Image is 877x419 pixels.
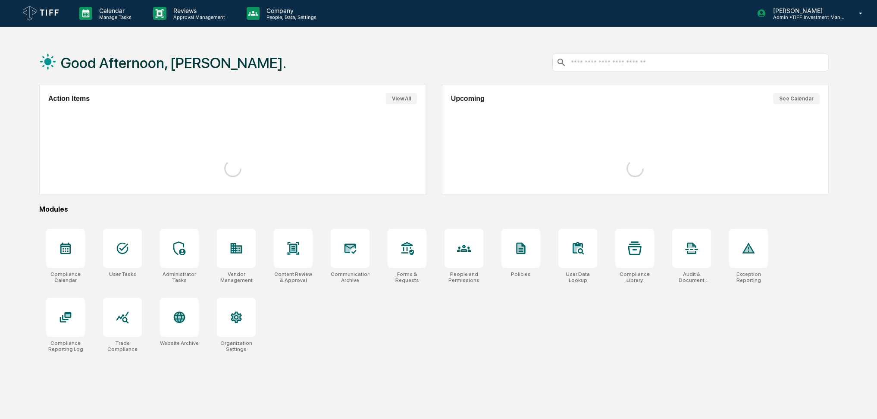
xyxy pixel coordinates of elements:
div: Compliance Calendar [46,271,85,283]
div: Exception Reporting [729,271,768,283]
div: Audit & Document Logs [672,271,711,283]
p: People, Data, Settings [260,14,321,20]
div: Compliance Reporting Log [46,340,85,352]
div: Compliance Library [615,271,654,283]
div: Forms & Requests [388,271,426,283]
p: Calendar [92,7,136,14]
h2: Action Items [48,95,90,103]
p: Manage Tasks [92,14,136,20]
div: Administrator Tasks [160,271,199,283]
button: See Calendar [773,93,820,104]
img: logo [21,4,62,23]
p: Approval Management [166,14,229,20]
div: Content Review & Approval [274,271,313,283]
p: Admin • TIFF Investment Management [766,14,846,20]
div: Organization Settings [217,340,256,352]
div: Website Archive [160,340,199,346]
p: [PERSON_NAME] [766,7,846,14]
div: User Tasks [109,271,136,277]
div: Policies [511,271,531,277]
h1: Good Afternoon, [PERSON_NAME]. [61,54,286,72]
div: Vendor Management [217,271,256,283]
p: Reviews [166,7,229,14]
h2: Upcoming [451,95,485,103]
p: Company [260,7,321,14]
div: Modules [39,205,829,213]
div: Trade Compliance [103,340,142,352]
div: User Data Lookup [558,271,597,283]
button: View All [386,93,417,104]
div: Communications Archive [331,271,370,283]
div: People and Permissions [445,271,483,283]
